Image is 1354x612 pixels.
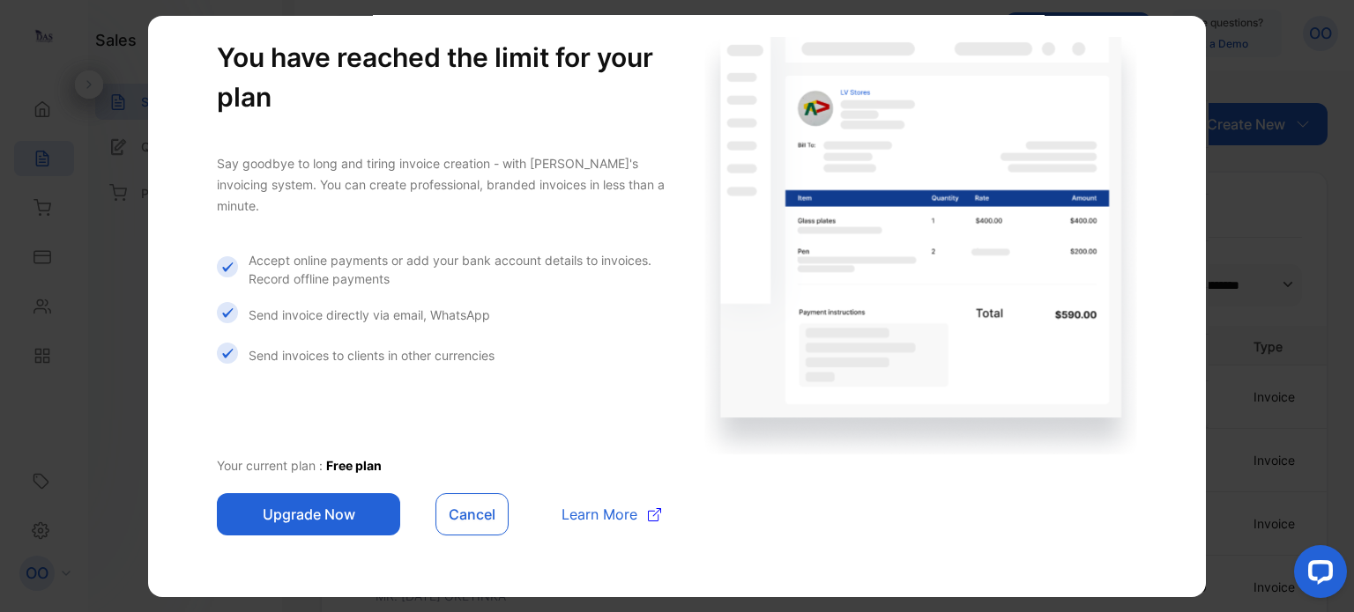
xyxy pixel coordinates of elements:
[249,346,495,365] p: Send invoices to clients in other currencies
[217,38,669,117] h1: You have reached the limit for your plan
[562,504,637,525] span: Learn More
[249,251,669,288] p: Accept online payments or add your bank account details to invoices. Record offline payments
[217,256,238,277] img: Icon
[217,302,238,323] img: Icon
[544,504,661,525] a: Learn More
[217,156,665,213] span: Say goodbye to long and tiring invoice creation - with [PERSON_NAME]'s invoicing system. You can ...
[249,306,490,324] p: Send invoice directly via email, WhatsApp
[217,343,238,364] img: Icon
[217,458,326,473] span: Your current plan :
[435,493,509,535] button: Cancel
[1280,538,1354,612] iframe: LiveChat chat widget
[326,458,382,473] span: Free plan
[217,493,400,535] button: Upgrade Now
[704,36,1137,454] img: Invoice gating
